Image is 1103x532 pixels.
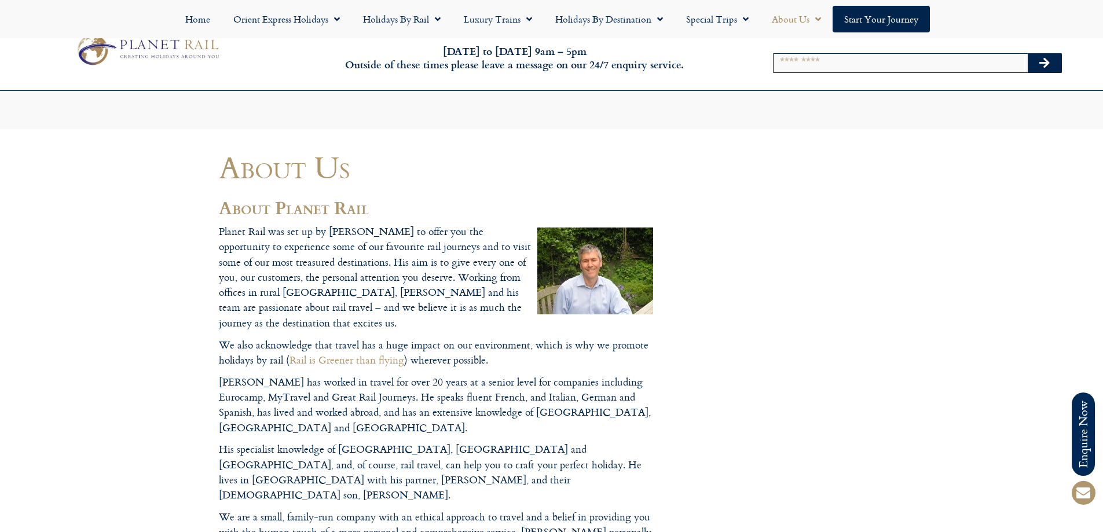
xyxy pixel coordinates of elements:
button: Search [1028,54,1061,72]
a: Orient Express Holidays [222,6,351,32]
a: Start your Journey [833,6,930,32]
img: Planet Rail Train Holidays Logo [71,31,223,68]
a: Holidays by Rail [351,6,452,32]
a: Special Trips [675,6,760,32]
h6: [DATE] to [DATE] 9am – 5pm Outside of these times please leave a message on our 24/7 enquiry serv... [297,45,732,72]
a: Luxury Trains [452,6,544,32]
nav: Menu [6,6,1097,32]
a: Home [174,6,222,32]
a: About Us [760,6,833,32]
a: Holidays by Destination [544,6,675,32]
